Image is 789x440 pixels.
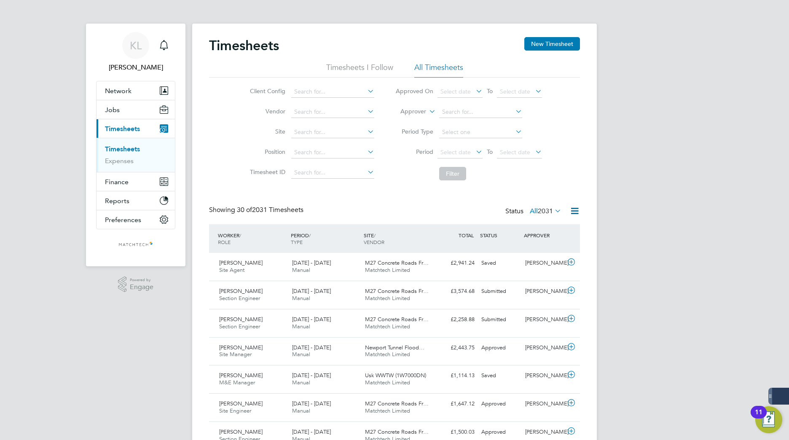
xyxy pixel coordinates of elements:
span: Site Engineer [219,407,251,414]
div: Timesheets [97,138,175,172]
input: Search for... [439,106,522,118]
button: Timesheets [97,119,175,138]
a: Go to home page [96,238,175,251]
span: M27 Concrete Roads Fr… [365,259,429,266]
span: [PERSON_NAME] [219,287,263,295]
span: Manual [292,351,310,358]
div: [PERSON_NAME] [522,284,566,298]
a: Expenses [105,157,134,165]
div: Submitted [478,313,522,327]
a: KL[PERSON_NAME] [96,32,175,72]
span: 30 of [237,206,252,214]
label: Approved On [395,87,433,95]
span: [DATE] - [DATE] [292,287,331,295]
div: £3,574.68 [434,284,478,298]
img: matchtech-logo-retina.png [118,238,153,251]
span: M27 Concrete Roads Fr… [365,400,429,407]
span: Newport Tunnel Flood… [365,344,424,351]
button: Open Resource Center, 11 new notifications [755,406,782,433]
span: Network [105,87,131,95]
span: TOTAL [459,232,474,239]
span: Manual [292,323,310,330]
div: £1,114.13 [434,369,478,383]
label: Site [247,128,285,135]
span: ROLE [218,239,231,245]
li: Timesheets I Follow [326,62,393,78]
span: Matchtech Limited [365,323,410,330]
span: [PERSON_NAME] [219,372,263,379]
span: [PERSON_NAME] [219,259,263,266]
nav: Main navigation [86,24,185,266]
span: Select date [440,148,471,156]
span: 2031 Timesheets [237,206,303,214]
div: Status [505,206,563,217]
div: Approved [478,425,522,439]
label: Approver [388,107,426,116]
span: Manual [292,407,310,414]
div: Approved [478,341,522,355]
div: PERIOD [289,228,362,250]
div: Saved [478,256,522,270]
input: Select one [439,126,522,138]
div: Approved [478,397,522,411]
span: Finance [105,178,129,186]
div: [PERSON_NAME] [522,425,566,439]
label: Period Type [395,128,433,135]
div: [PERSON_NAME] [522,397,566,411]
label: Timesheet ID [247,168,285,176]
input: Search for... [291,86,374,98]
button: Filter [439,167,466,180]
span: Section Engineer [219,323,260,330]
input: Search for... [291,106,374,118]
span: Jobs [105,106,120,114]
div: [PERSON_NAME] [522,369,566,383]
span: / [309,232,311,239]
label: Client Config [247,87,285,95]
span: 2031 [538,207,553,215]
button: Preferences [97,210,175,229]
button: Network [97,81,175,100]
span: Powered by [130,276,153,284]
span: Matchtech Limited [365,407,410,414]
div: £2,258.88 [434,313,478,327]
span: M27 Concrete Roads Fr… [365,316,429,323]
input: Search for... [291,167,374,179]
span: Site Manager [219,351,252,358]
span: Engage [130,284,153,291]
span: TYPE [291,239,303,245]
div: Submitted [478,284,522,298]
span: Matchtech Limited [365,295,410,302]
label: Position [247,148,285,156]
li: All Timesheets [414,62,463,78]
div: £1,647.12 [434,397,478,411]
span: Manual [292,379,310,386]
button: New Timesheet [524,37,580,51]
input: Search for... [291,147,374,158]
span: Reports [105,197,129,205]
button: Reports [97,191,175,210]
span: Timesheets [105,125,140,133]
span: [DATE] - [DATE] [292,344,331,351]
input: Search for... [291,126,374,138]
span: [PERSON_NAME] [219,344,263,351]
a: Timesheets [105,145,140,153]
div: [PERSON_NAME] [522,341,566,355]
span: [DATE] - [DATE] [292,259,331,266]
span: Section Engineer [219,295,260,302]
span: VENDOR [364,239,384,245]
span: Select date [440,88,471,95]
div: [PERSON_NAME] [522,256,566,270]
span: [PERSON_NAME] [219,316,263,323]
span: / [374,232,376,239]
span: [DATE] - [DATE] [292,428,331,435]
span: Matchtech Limited [365,379,410,386]
span: Usk WWTW (1W7000DN) [365,372,426,379]
span: Site Agent [219,266,244,274]
span: [DATE] - [DATE] [292,400,331,407]
span: Matchtech Limited [365,266,410,274]
span: / [239,232,241,239]
span: Matchtech Limited [365,351,410,358]
span: M&E Manager [219,379,255,386]
div: £1,500.03 [434,425,478,439]
div: STATUS [478,228,522,243]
